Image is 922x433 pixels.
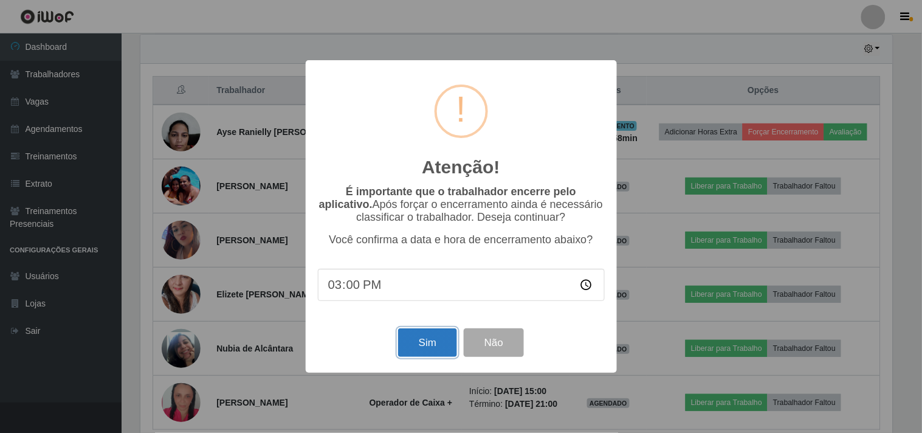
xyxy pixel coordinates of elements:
p: Você confirma a data e hora de encerramento abaixo? [318,234,605,246]
button: Não [464,328,524,357]
p: Após forçar o encerramento ainda é necessário classificar o trabalhador. Deseja continuar? [318,185,605,224]
h2: Atenção! [422,156,500,178]
b: É importante que o trabalhador encerre pelo aplicativo. [319,185,576,210]
button: Sim [398,328,457,357]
